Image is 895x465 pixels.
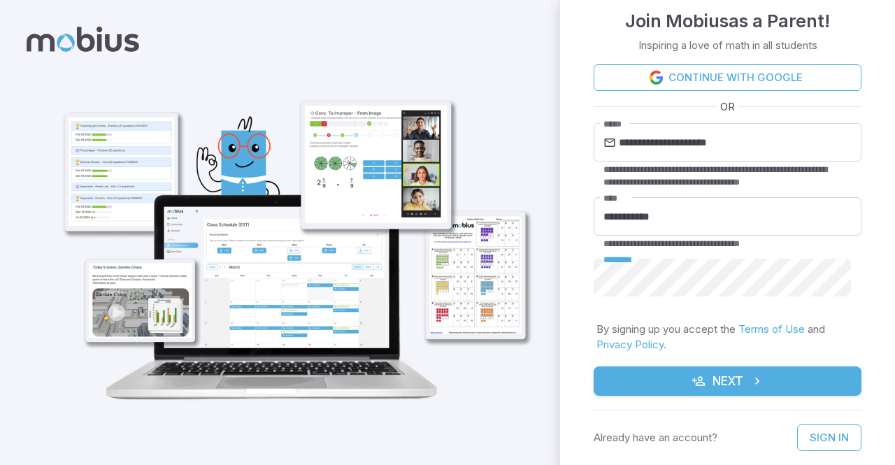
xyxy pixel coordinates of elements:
p: By signing up you accept the and . [596,322,859,352]
button: Next [594,366,861,396]
p: Already have an account? [594,430,717,445]
a: Continue with Google [594,64,861,91]
span: OR [717,99,738,115]
a: Sign In [797,424,861,451]
a: Privacy Policy [596,338,664,351]
h4: Join Mobius as a Parent ! [625,7,830,35]
a: Terms of Use [738,322,805,336]
p: Inspiring a love of math in all students [638,38,817,53]
img: parent_1-illustration [39,45,543,415]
